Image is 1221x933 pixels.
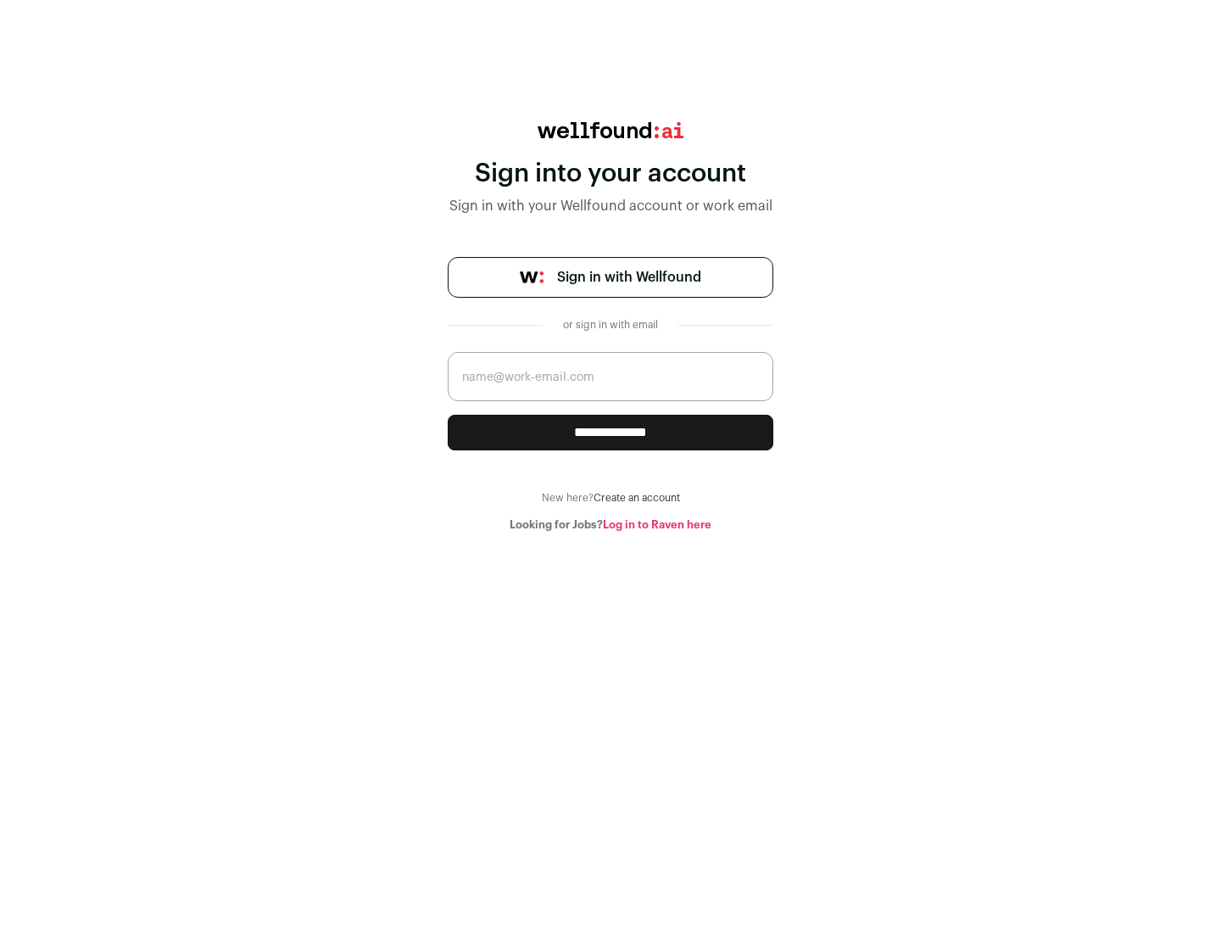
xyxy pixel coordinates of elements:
[538,122,683,138] img: wellfound:ai
[603,519,711,530] a: Log in to Raven here
[448,491,773,505] div: New here?
[448,196,773,216] div: Sign in with your Wellfound account or work email
[594,493,680,503] a: Create an account
[556,318,665,332] div: or sign in with email
[520,271,544,283] img: wellfound-symbol-flush-black-fb3c872781a75f747ccb3a119075da62bfe97bd399995f84a933054e44a575c4.png
[448,352,773,401] input: name@work-email.com
[448,518,773,532] div: Looking for Jobs?
[448,257,773,298] a: Sign in with Wellfound
[557,267,701,288] span: Sign in with Wellfound
[448,159,773,189] div: Sign into your account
